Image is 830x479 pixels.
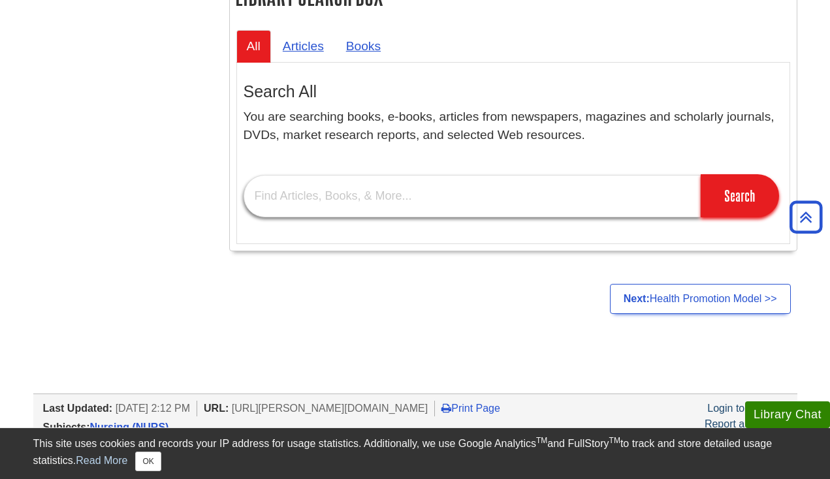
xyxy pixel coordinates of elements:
h3: Search All [244,82,783,101]
a: Back to Top [785,208,827,226]
a: Next:Health Promotion Model >> [610,284,791,314]
a: All [236,30,271,62]
span: Subjects: [43,422,90,433]
span: [URL][PERSON_NAME][DOMAIN_NAME] [232,403,428,414]
span: URL: [204,403,229,414]
p: You are searching books, e-books, articles from newspapers, magazines and scholarly journals, DVD... [244,108,783,146]
a: Report a problem [705,418,786,429]
button: Close [135,452,161,471]
a: Print Page [441,403,500,414]
sup: TM [609,436,620,445]
input: Search [701,174,779,217]
span: Last Updated: [43,403,113,414]
strong: Next: [624,293,650,304]
div: This site uses cookies and records your IP address for usage statistics. Additionally, we use Goo... [33,436,797,471]
input: Find Articles, Books, & More... [244,175,701,217]
a: Login to LibApps [707,403,785,414]
a: Articles [272,30,334,62]
button: Library Chat [745,401,830,428]
a: Read More [76,455,127,466]
a: Books [336,30,391,62]
a: Nursing (NURS) [90,422,169,433]
span: [DATE] 2:12 PM [116,403,190,414]
sup: TM [536,436,547,445]
i: Print Page [441,403,451,413]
